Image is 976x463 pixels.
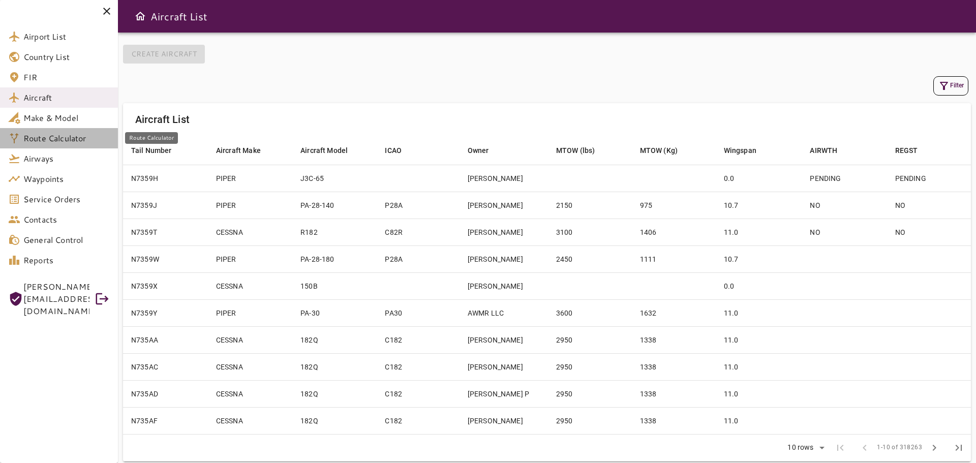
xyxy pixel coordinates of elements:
[292,219,377,245] td: R182
[460,245,548,272] td: [PERSON_NAME]
[632,299,716,326] td: 1632
[724,144,756,157] div: Wingspan
[468,144,489,157] div: Owner
[716,165,802,192] td: 0.0
[810,144,850,157] span: AIRWTH
[548,192,632,219] td: 2150
[23,152,110,165] span: Airways
[828,436,852,460] span: First Page
[928,442,940,454] span: chevron_right
[548,353,632,380] td: 2950
[716,407,802,434] td: 11.0
[208,299,292,326] td: PIPER
[460,299,548,326] td: AWMR LLC
[135,111,190,128] h6: Aircraft List
[292,380,377,407] td: 182Q
[292,326,377,353] td: 182Q
[23,173,110,185] span: Waypoints
[208,353,292,380] td: CESSNA
[810,144,837,157] div: AIRWTH
[716,380,802,407] td: 11.0
[125,132,178,144] div: Route Calculator
[716,326,802,353] td: 11.0
[785,443,816,452] div: 10 rows
[724,144,770,157] span: Wingspan
[292,299,377,326] td: PA-30
[548,219,632,245] td: 3100
[23,112,110,124] span: Make & Model
[460,407,548,434] td: [PERSON_NAME]
[292,353,377,380] td: 182Q
[887,192,971,219] td: NO
[208,407,292,434] td: CESSNA
[632,407,716,434] td: 1338
[556,144,608,157] span: MTOW (lbs)
[716,245,802,272] td: 10.7
[460,165,548,192] td: [PERSON_NAME]
[300,144,361,157] span: Aircraft Model
[23,132,110,144] span: Route Calculator
[123,299,208,326] td: N7359Y
[460,353,548,380] td: [PERSON_NAME]
[632,380,716,407] td: 1338
[208,326,292,353] td: CESSNA
[632,219,716,245] td: 1406
[292,165,377,192] td: J3C-65
[632,245,716,272] td: 1111
[468,144,502,157] span: Owner
[123,245,208,272] td: N7359W
[377,407,459,434] td: C182
[640,144,678,157] div: MTOW (Kg)
[877,443,922,453] span: 1-10 of 318263
[947,436,971,460] span: Last Page
[933,76,968,96] button: Filter
[640,144,691,157] span: MTOW (Kg)
[23,71,110,83] span: FIR
[208,245,292,272] td: PIPER
[23,30,110,43] span: Airport List
[216,144,274,157] span: Aircraft Make
[208,219,292,245] td: CESSNA
[292,245,377,272] td: PA-28-180
[150,8,207,24] h6: Aircraft List
[632,353,716,380] td: 1338
[377,192,459,219] td: P28A
[548,299,632,326] td: 3600
[887,219,971,245] td: NO
[377,380,459,407] td: C182
[716,192,802,219] td: 10.7
[716,272,802,299] td: 0.0
[716,299,802,326] td: 11.0
[123,380,208,407] td: N735AD
[123,407,208,434] td: N735AF
[23,193,110,205] span: Service Orders
[895,144,918,157] div: REGST
[460,272,548,299] td: [PERSON_NAME]
[922,436,947,460] span: Next Page
[887,165,971,192] td: PENDING
[131,144,172,157] div: Tail Number
[23,281,89,317] span: [PERSON_NAME][EMAIL_ADDRESS][DOMAIN_NAME]
[23,254,110,266] span: Reports
[292,272,377,299] td: 150B
[208,165,292,192] td: PIPER
[548,407,632,434] td: 2950
[130,6,150,26] button: Open drawer
[548,245,632,272] td: 2450
[123,165,208,192] td: N7359H
[123,326,208,353] td: N735AA
[548,326,632,353] td: 2950
[852,436,877,460] span: Previous Page
[216,144,261,157] div: Aircraft Make
[377,299,459,326] td: PA30
[300,144,348,157] div: Aircraft Model
[123,219,208,245] td: N7359T
[23,91,110,104] span: Aircraft
[23,213,110,226] span: Contacts
[123,192,208,219] td: N7359J
[802,219,887,245] td: NO
[460,326,548,353] td: [PERSON_NAME]
[23,234,110,246] span: General Control
[208,192,292,219] td: PIPER
[802,165,887,192] td: PENDING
